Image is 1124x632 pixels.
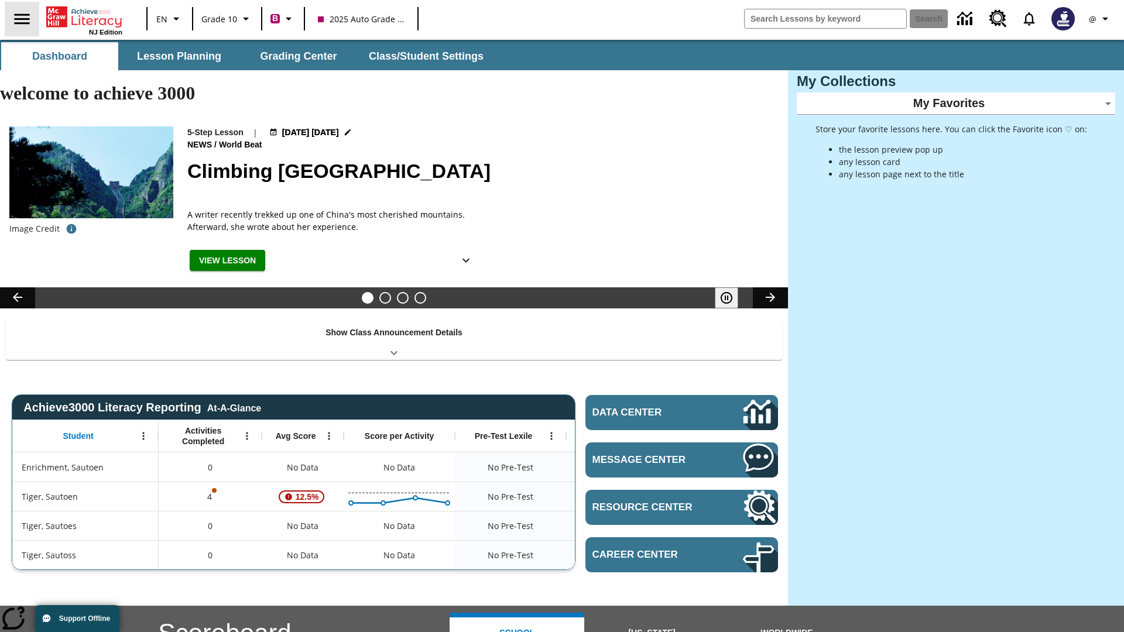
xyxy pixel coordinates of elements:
[982,3,1014,35] a: Resource Center, Will open in new tab
[214,140,217,149] span: /
[753,287,788,308] button: Lesson carousel, Next
[262,482,344,511] div: , 12.5%, Attention! This student's Average First Try Score of 12.5% is below 65%, Tiger, Sautoen
[797,92,1115,115] div: My Favorites
[208,520,213,532] span: 0
[159,511,262,540] div: 0, Tiger, Sautoes
[1082,8,1119,29] button: Profile/Settings
[592,549,708,561] span: Career Center
[5,2,39,36] button: Open side menu
[207,401,261,414] div: At-A-Glance
[359,42,493,70] button: Class/Student Settings
[839,143,1087,156] li: the lesson preview pop up
[197,8,258,29] button: Grade: Grade 10, Select a grade
[715,287,750,308] div: Pause
[190,250,265,272] button: View Lesson
[187,126,244,139] p: 5-Step Lesson
[159,540,262,569] div: 0, Tiger, Sautoss
[379,292,391,304] button: Slide 2 Defining Our Government's Purpose
[267,126,354,139] button: Jul 22 - Jun 30 Choose Dates
[46,4,122,36] div: Home
[46,5,122,29] a: Home
[488,549,533,561] span: No Pre-Test, Tiger, Sautoss
[253,126,258,139] span: |
[488,461,533,473] span: No Pre-Test, Enrichment, Sautoen
[378,456,421,479] div: No Data, Enrichment, Sautoen
[566,482,677,511] div: No Data, Tiger, Sautoen
[22,461,104,473] span: Enrichment, Sautoen
[165,425,242,446] span: Activities Completed
[950,3,982,35] a: Data Center
[592,407,703,418] span: Data Center
[63,431,94,441] span: Student
[715,287,738,308] button: Pause
[318,13,405,25] span: 2025 Auto Grade 10
[187,156,774,186] h2: Climbing Mount Tai
[378,514,421,538] div: No Data, Tiger, Sautoes
[488,520,533,532] span: No Pre-Test, Tiger, Sautoes
[156,13,167,25] span: EN
[566,540,677,569] div: No Data, Tiger, Sautoss
[281,455,324,479] span: No Data
[60,218,83,239] button: Credit for photo and all related images: Public Domain/Charlie Fong
[378,544,421,567] div: No Data, Tiger, Sautoss
[454,250,478,272] button: Show Details
[262,540,344,569] div: No Data, Tiger, Sautoss
[1089,13,1096,25] span: @
[35,605,119,632] button: Support Offline
[22,549,76,561] span: Tiger, Sautoss
[23,401,261,414] span: Achieve3000 Literacy Reporting
[1,42,118,70] button: Dashboard
[592,502,708,513] span: Resource Center
[219,139,265,152] span: World Beat
[89,29,122,36] span: NJ Edition
[208,461,213,473] span: 0
[266,8,300,29] button: Boost Class color is violet red. Change class color
[839,168,1087,180] li: any lesson page next to the title
[585,537,778,572] a: Career Center
[281,543,324,567] span: No Data
[1044,4,1082,34] button: Select a new avatar
[839,156,1087,168] li: any lesson card
[9,126,173,219] img: 6000 stone steps to climb Mount Tai in Chinese countryside
[187,208,480,233] div: A writer recently trekked up one of China's most cherished mountains. Afterward, she wrote about ...
[320,427,338,445] button: Open Menu
[1014,4,1044,34] a: Notifications
[414,292,426,304] button: Slide 4 Career Lesson
[187,139,214,152] span: News
[135,427,152,445] button: Open Menu
[281,514,324,538] span: No Data
[159,452,262,482] div: 0, Enrichment, Sautoen
[397,292,409,304] button: Slide 3 Pre-release lesson
[272,11,278,26] span: B
[543,427,560,445] button: Open Menu
[566,511,677,540] div: No Data, Tiger, Sautoes
[6,320,782,360] div: Show Class Announcement Details
[238,427,256,445] button: Open Menu
[745,9,906,28] input: search field
[240,42,357,70] button: Grading Center
[815,123,1087,135] p: Store your favorite lessons here. You can click the Favorite icon ♡ on:
[291,486,324,507] span: 12.5%
[262,511,344,540] div: No Data, Tiger, Sautoes
[9,223,60,235] p: Image Credit
[121,42,238,70] button: Lesson Planning
[585,490,778,525] a: Resource Center, Will open in new tab
[276,431,316,441] span: Avg Score
[22,520,77,532] span: Tiger, Sautoes
[365,431,434,441] span: Score per Activity
[59,614,110,623] span: Support Offline
[22,490,78,503] span: Tiger, Sautoen
[592,454,708,466] span: Message Center
[585,395,778,430] a: Data Center
[362,292,373,304] button: Slide 1 Climbing Mount Tai
[325,327,462,339] p: Show Class Announcement Details
[282,126,339,139] span: [DATE] [DATE]
[201,13,237,25] span: Grade 10
[159,482,262,511] div: 4, One or more Activity scores may be invalid., Tiger, Sautoen
[151,8,189,29] button: Language: EN, Select a language
[1051,7,1075,30] img: Avatar
[262,452,344,482] div: No Data, Enrichment, Sautoen
[566,452,677,482] div: No Data, Enrichment, Sautoen
[475,431,533,441] span: Pre-Test Lexile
